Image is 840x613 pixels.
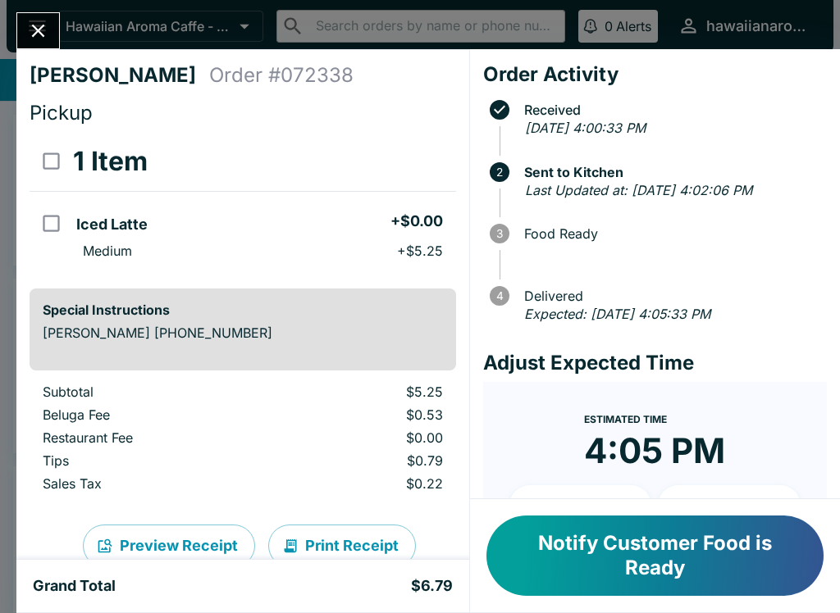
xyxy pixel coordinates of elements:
span: Food Ready [516,226,827,241]
h4: Order # 072338 [209,63,354,88]
time: 4:05 PM [584,429,725,472]
p: Restaurant Fee [43,429,268,446]
button: Notify Customer Food is Ready [486,515,824,596]
h4: [PERSON_NAME] [30,63,209,88]
span: Received [516,102,827,117]
p: $0.22 [294,475,443,492]
h6: Special Instructions [43,302,443,318]
p: $5.25 [294,384,443,400]
text: 2 [496,166,503,179]
p: $0.79 [294,452,443,469]
button: + 20 [658,485,801,526]
h5: $6.79 [411,576,453,596]
table: orders table [30,132,456,275]
p: $0.53 [294,406,443,423]
p: Tips [43,452,268,469]
button: + 10 [509,485,652,526]
em: Last Updated at: [DATE] 4:02:06 PM [525,182,752,198]
h5: Iced Latte [76,215,148,234]
h4: Order Activity [483,62,827,87]
text: 3 [496,227,503,240]
span: Estimated Time [584,413,667,425]
h4: Adjust Expected Time [483,351,827,375]
button: Print Receipt [268,524,416,567]
button: Close [17,13,59,48]
p: Medium [83,243,132,259]
p: + $5.25 [397,243,443,259]
h5: + $0.00 [390,211,443,231]
p: Beluga Fee [43,406,268,423]
p: [PERSON_NAME] [PHONE_NUMBER] [43,325,443,341]
h5: Grand Total [33,576,116,596]
p: Sales Tax [43,475,268,492]
p: $0.00 [294,429,443,446]
text: 4 [495,289,503,302]
table: orders table [30,384,456,498]
span: Delivered [516,288,827,303]
span: Pickup [30,101,93,125]
p: Subtotal [43,384,268,400]
span: Sent to Kitchen [516,165,827,179]
em: Expected: [DATE] 4:05:33 PM [524,306,710,322]
button: Preview Receipt [83,524,255,567]
em: [DATE] 4:00:33 PM [525,120,646,136]
h3: 1 Item [73,145,148,178]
